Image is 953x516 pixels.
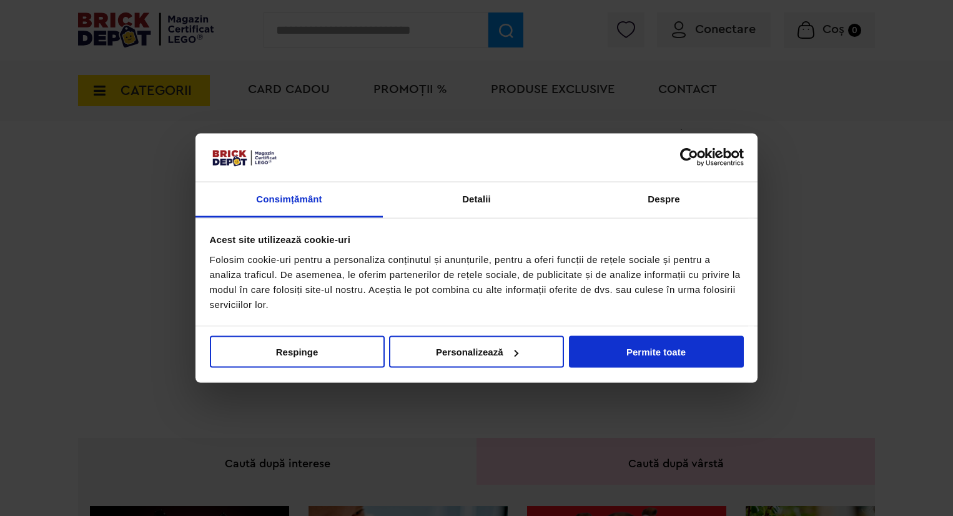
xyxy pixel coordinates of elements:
img: siglă [210,147,279,167]
div: Folosim cookie-uri pentru a personaliza conținutul și anunțurile, pentru a oferi funcții de rețel... [210,252,744,312]
a: Consimțământ [195,182,383,217]
button: Permite toate [569,336,744,368]
a: Despre [570,182,758,217]
a: Usercentrics Cookiebot - opens in a new window [635,148,744,167]
button: Personalizează [389,336,564,368]
a: Detalii [383,182,570,217]
div: Acest site utilizează cookie-uri [210,232,744,247]
button: Respinge [210,336,385,368]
